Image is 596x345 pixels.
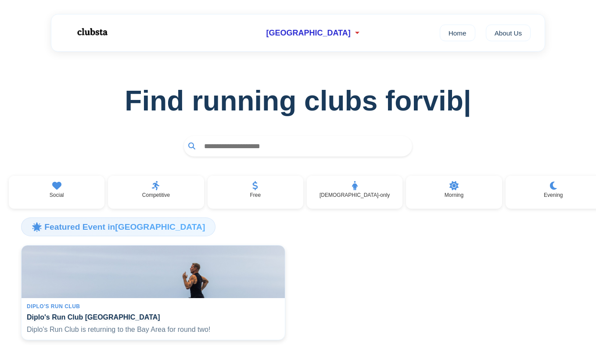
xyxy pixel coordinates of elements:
[14,85,582,117] h1: Find running clubs for
[50,192,64,198] p: Social
[463,85,471,117] span: |
[440,25,475,41] a: Home
[320,192,390,198] p: [DEMOGRAPHIC_DATA]-only
[27,313,280,321] h4: Diplo's Run Club [GEOGRAPHIC_DATA]
[544,192,563,198] p: Evening
[27,325,280,334] p: Diplo's Run Club is returning to the Bay Area for round two!
[423,85,471,117] span: vib
[22,245,285,298] img: Diplo's Run Club San Francisco
[250,192,261,198] p: Free
[486,25,531,41] a: About Us
[27,303,280,309] div: Diplo's Run Club
[266,28,350,38] span: [GEOGRAPHIC_DATA]
[65,21,118,43] img: Logo
[445,192,463,198] p: Morning
[142,192,170,198] p: Competitive
[21,217,215,236] h3: 🌟 Featured Event in [GEOGRAPHIC_DATA]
